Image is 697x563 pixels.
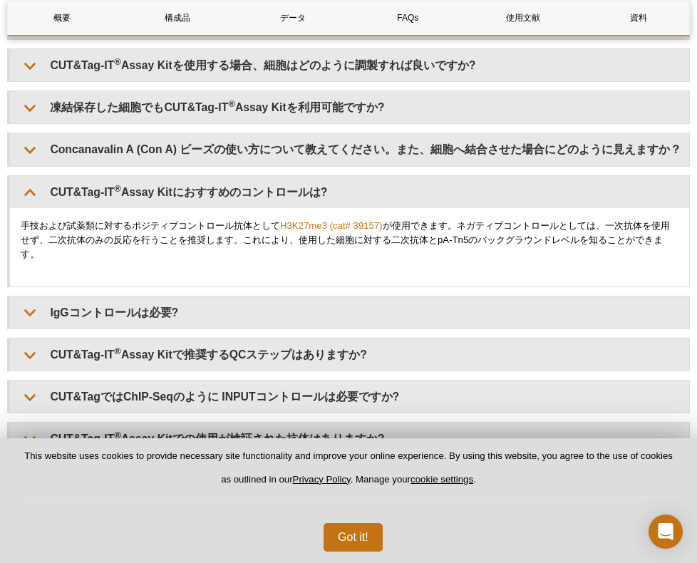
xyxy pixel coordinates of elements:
a: 資料 [584,1,693,35]
summary: CUT&TagではChIP-Seqのように INPUTコントロールは必要ですか? [10,381,689,413]
summary: CUT&Tag-IT®Assay Kitで推奨するQCステップはありますか? [10,339,689,371]
a: データ [238,1,347,35]
a: 構成品 [123,1,232,35]
summary: CUT&Tag-IT®Assay Kitにおすすめのコントロールは? [10,176,689,208]
a: H3K27me3 (cat# 39157) [280,220,383,231]
summary: CUT&Tag-IT®Assay Kitを使用する場合、細胞はどのように調製すれば良いですか? [10,49,689,81]
summary: 凍結保存した細胞でもCUT&Tag-IT®Assay Kitを利用可能ですか? [10,91,689,123]
a: FAQs [353,1,463,35]
sup: ® [228,98,235,109]
sup: ® [114,182,121,193]
a: 使用文献 [469,1,578,35]
a: Privacy Policy [293,474,351,485]
summary: CUT&Tag-IT®Assay Kitでの使用が検証された抗体はありますか? [10,423,689,455]
summary: Concanavalin A (Con A) ビーズの使い方について教えてください。また、細胞へ結合させた場合にどのように見えますか？ [10,133,689,165]
p: This website uses cookies to provide necessary site functionality and improve your online experie... [23,450,674,497]
sup: ® [114,430,121,440]
button: cookie settings [411,474,473,485]
div: Open Intercom Messenger [649,515,683,549]
button: Got it! [324,523,383,552]
p: 手技および試薬類に対するポジティブコントロール抗体として が使用できます。ネガティブコントロールとしては、一次抗体を使用せず、二次抗体のみの反応を行うことを推奨します。これにより、使用した細胞に... [21,219,678,262]
sup: ® [114,56,121,67]
a: 概要 [8,1,117,35]
sup: ® [114,346,121,356]
summary: IgGコントロールは必要? [10,296,689,329]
